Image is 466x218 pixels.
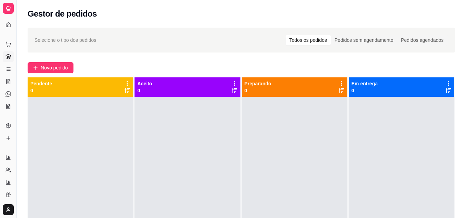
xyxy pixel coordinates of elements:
p: Aceito [137,80,152,87]
span: Selecione o tipo dos pedidos [34,36,96,44]
p: Em entrega [351,80,378,87]
h2: Gestor de pedidos [28,8,97,19]
p: 0 [245,87,271,94]
span: plus [33,65,38,70]
div: Todos os pedidos [286,35,331,45]
p: Pendente [30,80,52,87]
p: Preparando [245,80,271,87]
button: Novo pedido [28,62,73,73]
p: 0 [30,87,52,94]
span: Novo pedido [41,64,68,72]
div: Pedidos agendados [397,35,447,45]
p: 0 [351,87,378,94]
p: 0 [137,87,152,94]
div: Pedidos sem agendamento [331,35,397,45]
